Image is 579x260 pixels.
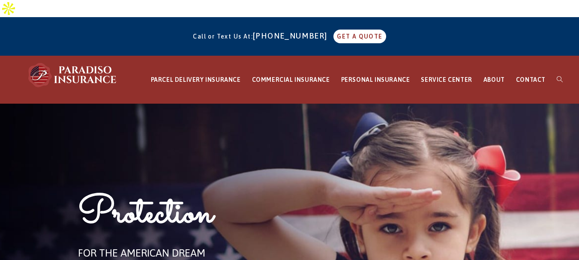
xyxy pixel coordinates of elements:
span: COMMERCIAL INSURANCE [252,76,330,83]
span: FOR THE AMERICAN DREAM [78,247,205,259]
a: ABOUT [478,56,510,104]
a: PARCEL DELIVERY INSURANCE [145,56,246,104]
span: PARCEL DELIVERY INSURANCE [151,76,241,83]
a: SERVICE CENTER [415,56,477,104]
img: Paradiso Insurance [26,62,120,88]
span: SERVICE CENTER [421,76,472,83]
a: GET A QUOTE [333,30,386,43]
h1: Protection [78,189,335,244]
span: PERSONAL INSURANCE [341,76,410,83]
a: PERSONAL INSURANCE [336,56,416,104]
a: CONTACT [510,56,551,104]
a: [PHONE_NUMBER] [253,31,332,40]
span: ABOUT [483,76,505,83]
span: Call or Text Us At: [193,33,253,40]
span: CONTACT [516,76,546,83]
a: COMMERCIAL INSURANCE [246,56,336,104]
